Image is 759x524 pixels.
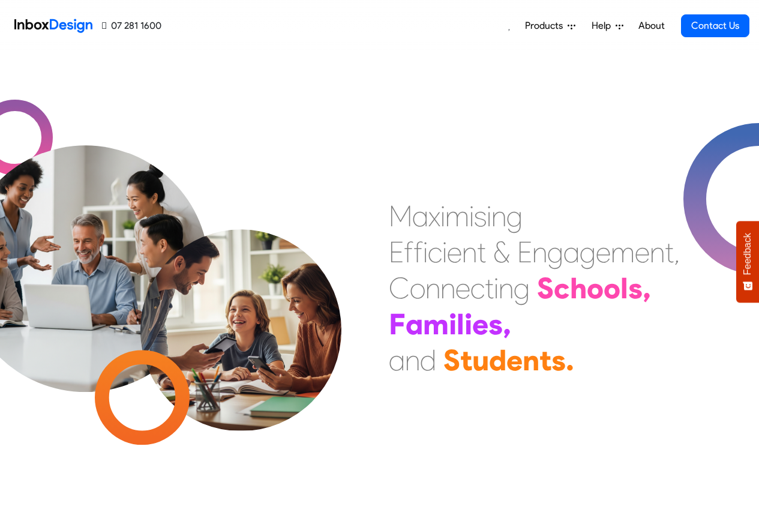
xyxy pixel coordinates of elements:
div: f [404,234,413,270]
div: n [532,234,547,270]
span: Help [592,19,616,33]
div: e [635,234,650,270]
div: s [551,342,566,378]
div: s [488,306,503,342]
span: Products [525,19,568,33]
div: n [405,342,420,378]
div: C [389,270,410,306]
div: c [470,270,485,306]
div: n [462,234,477,270]
div: n [650,234,665,270]
div: f [413,234,423,270]
div: t [477,234,486,270]
div: e [596,234,611,270]
div: n [491,198,506,234]
div: u [472,342,489,378]
div: i [442,234,447,270]
a: Help [587,14,628,38]
a: Contact Us [681,14,749,37]
div: , [503,306,511,342]
div: n [499,270,514,306]
div: n [425,270,440,306]
div: o [604,270,620,306]
div: , [674,234,680,270]
div: l [457,306,464,342]
div: Maximising Efficient & Engagement, Connecting Schools, Families, and Students. [389,198,680,378]
div: F [389,306,406,342]
div: a [563,234,580,270]
div: l [620,270,628,306]
div: e [506,342,523,378]
div: o [587,270,604,306]
div: i [494,270,499,306]
div: i [423,234,428,270]
div: i [440,198,445,234]
div: m [423,306,449,342]
div: & [493,234,510,270]
div: o [410,270,425,306]
div: x [428,198,440,234]
div: t [485,270,494,306]
div: , [643,270,651,306]
a: About [635,14,668,38]
div: S [443,342,460,378]
div: g [547,234,563,270]
img: parents_with_child.png [115,179,367,431]
div: d [420,342,436,378]
div: c [428,234,442,270]
div: i [464,306,472,342]
div: S [537,270,554,306]
div: i [487,198,491,234]
button: Feedback - Show survey [736,221,759,303]
div: t [665,234,674,270]
div: . [566,342,574,378]
div: E [389,234,404,270]
div: e [455,270,470,306]
div: e [447,234,462,270]
div: E [517,234,532,270]
div: c [554,270,570,306]
div: i [449,306,457,342]
div: n [523,342,539,378]
div: m [445,198,469,234]
div: h [570,270,587,306]
div: t [460,342,472,378]
div: g [506,198,523,234]
a: Products [520,14,580,38]
div: m [611,234,635,270]
div: M [389,198,412,234]
div: s [474,198,487,234]
div: a [389,342,405,378]
div: g [514,270,530,306]
div: a [412,198,428,234]
div: i [469,198,474,234]
div: g [580,234,596,270]
div: d [489,342,506,378]
div: e [472,306,488,342]
a: 07 281 1600 [102,19,161,33]
div: a [406,306,423,342]
div: t [539,342,551,378]
div: n [440,270,455,306]
span: Feedback [742,233,753,275]
div: s [628,270,643,306]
